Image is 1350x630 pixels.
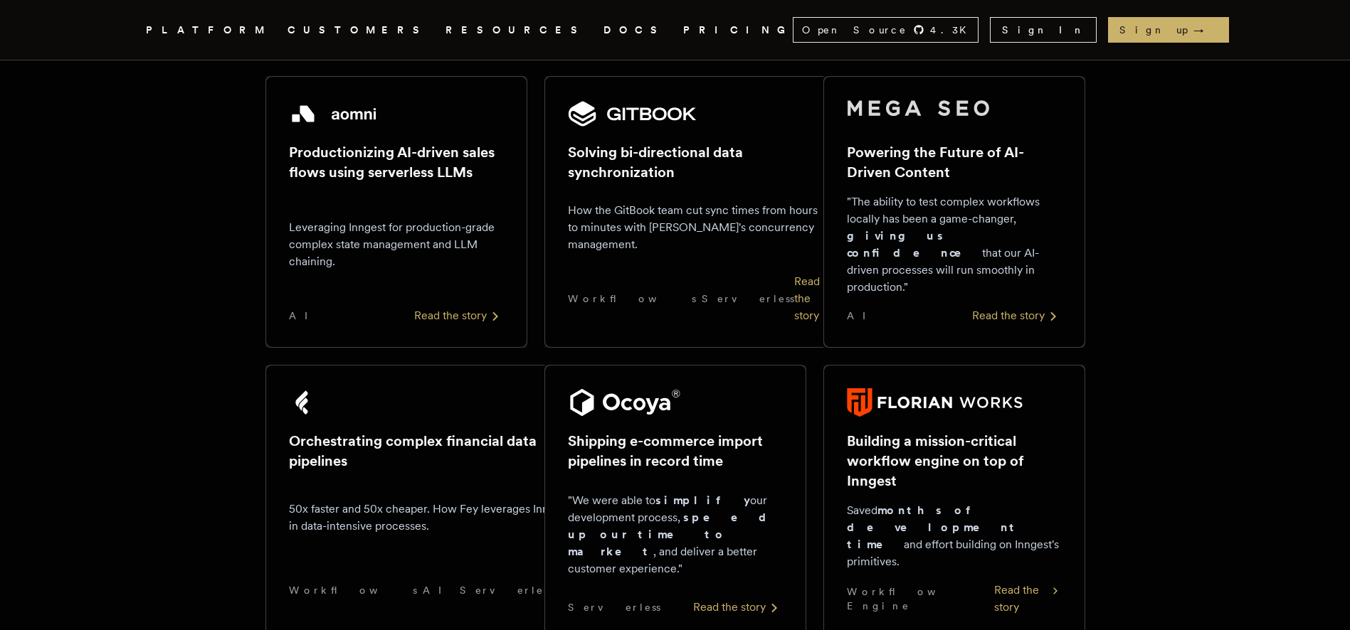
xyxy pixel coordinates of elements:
[568,492,783,577] p: "We were able to our development process, , and deliver a better customer experience."
[568,100,697,128] img: GitBook
[972,307,1062,324] div: Read the story
[847,100,989,117] img: Mega SEO
[794,273,820,324] div: Read the story
[847,193,1062,296] p: "The ability to test complex workflows locally has been a game-changer, that our AI-driven proces...
[423,583,454,597] span: AI
[289,431,578,471] h2: Orchestrating complex financial data pipelines
[994,582,1061,616] div: Read the story
[603,21,666,39] a: DOCS
[990,17,1097,43] a: Sign In
[655,493,750,507] strong: simplify
[414,307,504,324] div: Read the story
[823,76,1085,348] a: Mega SEO logoPowering the Future of AI-Driven Content"The ability to test complex workflows local...
[568,202,820,253] p: How the GitBook team cut sync times from hours to minutes with [PERSON_NAME]'s concurrency manage...
[847,388,1023,417] img: Florian Works
[289,388,317,417] img: Fey
[544,76,806,348] a: GitBook logoSolving bi-directional data synchronizationHow the GitBook team cut sync times from h...
[568,292,696,306] span: Workflows
[289,142,504,182] h2: Productionizing AI-driven sales flows using serverless LLMs
[289,309,320,323] span: AI
[289,583,417,597] span: Workflows
[146,21,270,39] button: PLATFORM
[568,142,820,182] h2: Solving bi-directional data synchronization
[288,21,428,39] a: CUSTOMERS
[847,584,995,613] span: Workflow Engine
[1108,17,1229,43] a: Sign up
[930,23,975,37] span: 4.3 K
[847,431,1062,491] h2: Building a mission-critical workflow engine on top of Inngest
[289,100,379,128] img: Aomni
[568,511,779,558] strong: speed up our time to market
[460,583,552,597] span: Serverless
[568,431,783,471] h2: Shipping e-commerce import pipelines in record time
[568,388,681,417] img: Ocoya
[847,503,1020,551] strong: months of development time
[847,229,982,260] strong: giving us confidence
[289,501,578,535] p: 50x faster and 50x cheaper. How Fey leverages Inngest in data-intensive processes.
[568,600,660,614] span: Serverless
[847,309,878,323] span: AI
[847,142,1062,182] h2: Powering the Future of AI-Driven Content
[847,502,1062,570] p: Saved and effort building on Inngest's primitives.
[265,76,527,348] a: Aomni logoProductionizing AI-driven sales flows using serverless LLMsLeveraging Inngest for produ...
[683,21,793,39] a: PRICING
[693,599,783,616] div: Read the story
[1193,23,1218,37] span: →
[702,292,794,306] span: Serverless
[289,219,504,270] p: Leveraging Inngest for production-grade complex state management and LLM chaining.
[445,21,586,39] button: RESOURCES
[802,23,907,37] span: Open Source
